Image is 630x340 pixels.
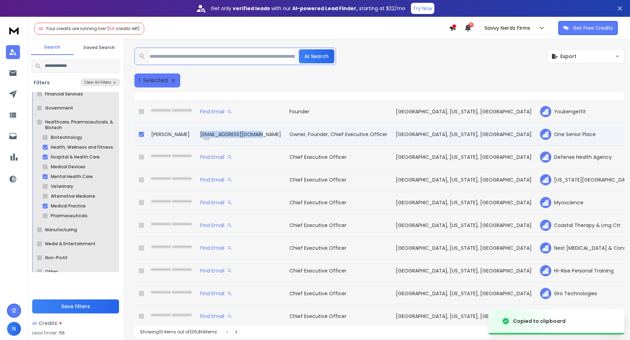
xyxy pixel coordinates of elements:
div: Find Email [200,154,281,161]
div: Copied to clipboard [513,318,566,325]
label: Hospital & Health Care [51,154,100,160]
div: Find Email [200,313,281,320]
td: [GEOGRAPHIC_DATA], [US_STATE], [GEOGRAPHIC_DATA] [392,214,536,237]
img: logo [7,24,21,37]
td: Chief Executive Officer [285,169,392,191]
label: Manufacturing [45,227,77,233]
p: Get only with our starting at $22/mo [211,5,405,12]
label: Alternative Medicine [51,193,95,199]
td: Chief Executive Officer [285,282,392,305]
td: [GEOGRAPHIC_DATA], [US_STATE], [GEOGRAPHIC_DATA] [392,282,536,305]
div: Find Email [200,199,281,206]
span: [PERSON_NAME] [151,131,190,138]
button: Try Now [411,3,434,14]
td: Chief Executive Officer [285,214,392,237]
p: Try Now [413,5,432,12]
td: [GEOGRAPHIC_DATA], [US_STATE], [GEOGRAPHIC_DATA] [392,146,536,169]
td: Owner, Founder, Chief Executive Officer [285,123,392,146]
label: Medical Devices [51,164,85,170]
span: ( credits left) [107,26,140,31]
label: Health, Wellness and Fitness [51,144,113,150]
h3: Filters [31,79,52,86]
div: Find Email [200,267,281,274]
span: Your credits are running low! [46,26,106,31]
td: [GEOGRAPHIC_DATA], [US_STATE], [GEOGRAPHIC_DATA] [392,100,536,123]
span: 10 [469,22,474,27]
label: Medical Practice [51,203,86,209]
p: Selected [143,76,168,85]
td: Founder [285,100,392,123]
div: [EMAIL_ADDRESS][DOMAIN_NAME] [200,131,281,138]
button: Saved Search [78,41,120,55]
td: Chief Executive Officer [285,146,392,169]
div: Find Email [200,290,281,297]
td: [GEOGRAPHIC_DATA], [US_STATE], [GEOGRAPHIC_DATA] [392,191,536,214]
td: [GEOGRAPHIC_DATA], [US_STATE], [GEOGRAPHIC_DATA] [392,305,536,328]
button: Get Free Credits [558,21,618,35]
td: Chief Executive Officer [285,237,392,260]
button: Save Filters [32,299,119,313]
label: Government [45,105,73,111]
div: Find Email [200,245,281,252]
strong: AI-powered Lead Finder, [292,5,358,12]
div: Showing 10 items out of 205,814 items [140,329,217,335]
label: Biotechnology [51,135,82,140]
label: Financial Services [45,91,83,97]
span: 56 [109,26,115,31]
p: Savvy Nerds Firms [484,24,533,31]
td: Chief Executive Officer [285,191,392,214]
div: Find Email [200,108,281,115]
label: Pharmaceuticals [51,213,87,219]
a: Credits: [32,316,119,330]
td: Chief Executive Officer [285,305,392,328]
label: Veterinary [51,184,73,189]
td: [GEOGRAPHIC_DATA], [US_STATE], [GEOGRAPHIC_DATA] [392,260,536,282]
span: Export [560,53,576,60]
div: Find Email [200,176,281,183]
strong: verified leads [233,5,270,12]
span: 56 [59,330,65,336]
td: [GEOGRAPHIC_DATA], [US_STATE], [GEOGRAPHIC_DATA] [392,169,536,191]
label: Media & Entertainment [45,241,96,247]
td: [GEOGRAPHIC_DATA], [US_STATE], [GEOGRAPHIC_DATA] [392,123,536,146]
p: Get Free Credits [573,24,613,31]
button: AI Search [299,49,334,63]
td: Chief Executive Officer [285,260,392,282]
span: Credits: [38,320,58,327]
button: N [7,322,21,336]
label: Healthcare, Pharmaceuticals, & Biotech [45,119,114,130]
button: Clear All Filters [80,78,120,86]
label: Other [45,269,58,275]
span: 1 [139,76,140,85]
div: Find Email [200,222,281,229]
button: Search [31,40,73,55]
label: Non-Profit [45,255,68,261]
p: Lead Finder: [32,330,58,336]
td: [GEOGRAPHIC_DATA], [US_STATE], [GEOGRAPHIC_DATA] [392,237,536,260]
label: Mental Health Care [51,174,93,179]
